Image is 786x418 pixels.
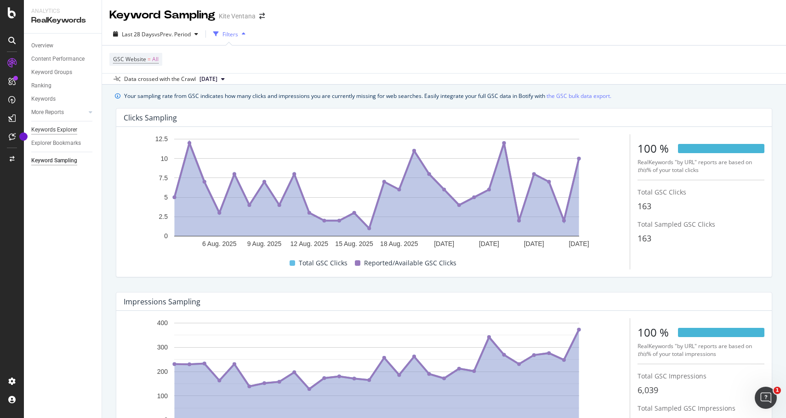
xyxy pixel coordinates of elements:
text: 300 [157,344,168,351]
div: Keyword Sampling [31,156,77,166]
span: vs Prev. Period [154,30,191,38]
text: 9 Aug. 2025 [247,240,282,247]
div: RealKeywords [31,15,94,26]
text: 200 [157,368,168,375]
span: Total Sampled GSC Clicks [638,220,715,229]
text: [DATE] [524,240,544,247]
a: Keyword Groups [31,68,95,77]
div: arrow-right-arrow-left [259,13,265,19]
div: Keyword Groups [31,68,72,77]
text: 5 [164,194,168,201]
div: Your sampling rate from GSC indicates how many clicks and impressions you are currently missing f... [124,91,611,101]
text: 10 [160,155,168,162]
a: Keywords [31,94,95,104]
span: 6,039 [638,384,658,395]
text: 400 [157,320,168,327]
div: Tooltip anchor [19,132,28,141]
div: Keywords [31,94,56,104]
span: 1 [774,387,781,394]
a: Content Performance [31,54,95,64]
button: [DATE] [196,74,228,85]
text: 2.5 [159,213,168,220]
text: 7.5 [159,174,168,182]
div: Clicks Sampling [124,113,177,122]
svg: A chart. [124,134,630,256]
span: Total GSC Clicks [299,258,347,269]
span: All [152,53,159,66]
a: Keywords Explorer [31,125,95,135]
div: RealKeywords "by URL" reports are based on % of your total impressions [638,342,764,358]
div: info banner [115,91,773,101]
text: 12.5 [155,136,168,143]
span: Total GSC Clicks [638,188,686,196]
a: More Reports [31,108,86,117]
text: [DATE] [479,240,499,247]
div: Impressions Sampling [124,297,200,306]
div: Overview [31,41,53,51]
div: Keywords Explorer [31,125,77,135]
span: 163 [638,233,651,244]
span: 2025 Aug. 18th [199,75,217,83]
text: 12 Aug. 2025 [290,240,329,247]
iframe: Intercom live chat [755,387,777,409]
span: Total Sampled GSC Impressions [638,404,735,412]
a: Overview [31,41,95,51]
div: Keyword Sampling [109,7,215,23]
span: Total GSC Impressions [638,372,706,380]
button: Last 28 DaysvsPrev. Period [109,27,202,41]
div: Explorer Bookmarks [31,138,81,148]
div: 100 % [638,325,669,340]
a: Explorer Bookmarks [31,138,95,148]
div: Content Performance [31,54,85,64]
div: Ranking [31,81,51,91]
a: Ranking [31,81,95,91]
div: Analytics [31,7,94,15]
text: 0 [164,233,168,240]
span: Reported/Available GSC Clicks [364,258,456,269]
text: [DATE] [434,240,454,247]
div: 100 % [638,141,669,156]
span: Last 28 Days [122,30,154,38]
div: More Reports [31,108,64,117]
text: 6 Aug. 2025 [202,240,237,247]
div: Kite Ventana [219,11,256,21]
a: Keyword Sampling [31,156,95,166]
span: = [148,55,151,63]
text: 15 Aug. 2025 [335,240,373,247]
span: GSC Website [113,55,146,63]
button: Filters [210,27,249,41]
div: Filters [222,30,238,38]
a: the GSC bulk data export. [547,91,611,101]
span: 163 [638,200,651,212]
div: RealKeywords "by URL" reports are based on % of your total clicks [638,158,764,174]
i: this [638,350,647,358]
div: Data crossed with the Crawl [124,75,196,83]
text: 100 [157,392,168,400]
text: 18 Aug. 2025 [380,240,418,247]
i: this [638,166,647,174]
text: [DATE] [569,240,589,247]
